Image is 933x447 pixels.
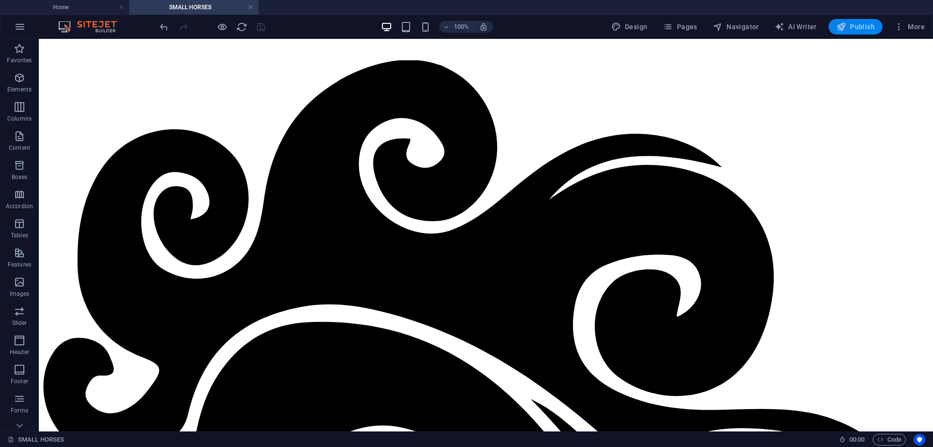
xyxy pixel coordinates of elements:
button: Publish [829,19,882,35]
p: Tables [11,232,28,239]
p: Features [8,261,31,268]
span: Navigator [713,22,759,32]
button: reload [236,21,247,33]
span: : [856,436,858,443]
span: 00 00 [849,434,864,446]
i: On resize automatically adjust zoom level to fit chosen device. [479,22,488,31]
p: Header [10,348,29,356]
i: Undo: Change text (Ctrl+Z) [158,21,170,33]
span: Pages [663,22,697,32]
p: Boxes [12,173,28,181]
button: Pages [659,19,701,35]
p: Content [9,144,30,152]
button: Code [873,434,906,446]
button: 100% [439,21,474,33]
p: Accordion [6,202,33,210]
span: Design [611,22,648,32]
p: Slider [12,319,27,327]
button: More [890,19,929,35]
button: Click here to leave preview mode and continue editing [216,21,228,33]
button: AI Writer [771,19,821,35]
p: Elements [7,86,32,93]
span: Publish [836,22,875,32]
img: Editor Logo [56,21,129,33]
p: Footer [11,377,28,385]
span: AI Writer [775,22,817,32]
h6: Session time [839,434,865,446]
p: Favorites [7,56,32,64]
button: Navigator [709,19,763,35]
button: undo [158,21,170,33]
button: Usercentrics [914,434,925,446]
button: Design [607,19,652,35]
div: Design (Ctrl+Alt+Y) [607,19,652,35]
p: Images [10,290,30,298]
i: Reload page [236,21,247,33]
h6: 100% [454,21,469,33]
span: Code [877,434,901,446]
span: More [894,22,925,32]
a: Click to cancel selection. Double-click to open Pages [8,434,64,446]
p: Columns [7,115,32,123]
p: Forms [11,407,28,414]
h4: SMALL HORSES [129,2,259,13]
